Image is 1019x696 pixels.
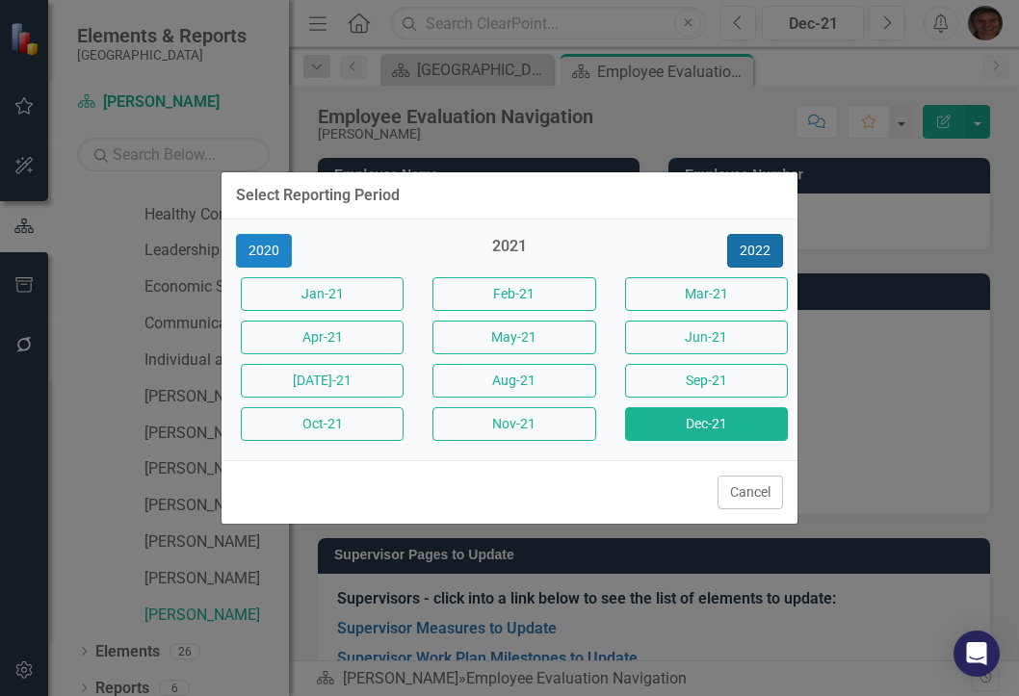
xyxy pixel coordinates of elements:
[236,234,292,268] button: 2020
[241,364,404,398] button: [DATE]-21
[241,321,404,354] button: Apr-21
[954,631,1000,677] div: Open Intercom Messenger
[432,364,595,398] button: Aug-21
[428,236,590,268] div: 2021
[625,407,788,441] button: Dec-21
[241,407,404,441] button: Oct-21
[432,277,595,311] button: Feb-21
[236,187,400,204] div: Select Reporting Period
[241,277,404,311] button: Jan-21
[625,364,788,398] button: Sep-21
[432,321,595,354] button: May-21
[432,407,595,441] button: Nov-21
[727,234,783,268] button: 2022
[625,321,788,354] button: Jun-21
[718,476,783,509] button: Cancel
[625,277,788,311] button: Mar-21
